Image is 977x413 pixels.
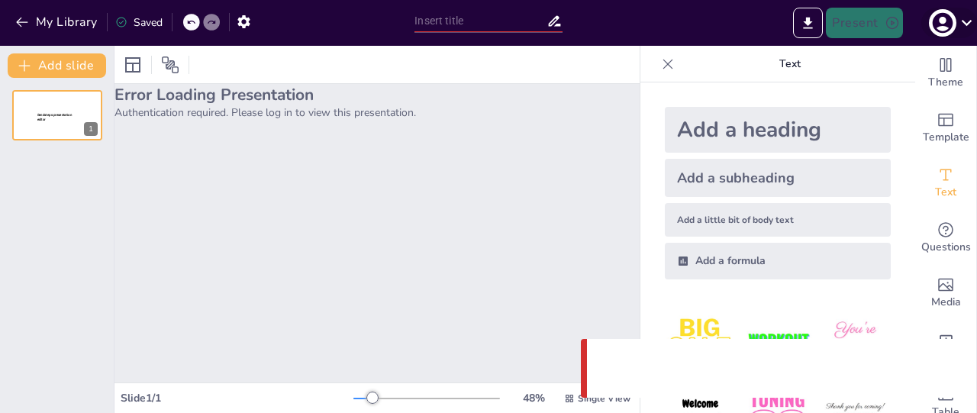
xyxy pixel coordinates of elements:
[115,15,163,30] div: Saved
[515,391,552,405] div: 48 %
[8,53,106,78] button: Add slide
[680,46,900,82] p: Text
[928,74,963,91] span: Theme
[826,8,902,38] button: Present
[630,360,916,378] p: Your request was made with invalid credentials.
[665,243,891,279] div: Add a formula
[84,122,98,136] div: 1
[935,184,956,201] span: Text
[915,46,976,101] div: Change the overall theme
[121,53,145,77] div: Layout
[915,156,976,211] div: Add text boxes
[742,304,813,375] img: 2.jpeg
[915,101,976,156] div: Add ready made slides
[921,239,971,256] span: Questions
[915,211,976,266] div: Get real-time input from your audience
[820,304,891,375] img: 3.jpeg
[161,56,179,74] span: Position
[793,8,823,38] button: Export to PowerPoint
[121,391,353,405] div: Slide 1 / 1
[11,10,104,34] button: My Library
[923,129,969,146] span: Template
[915,321,976,376] div: Add charts and graphs
[578,392,630,405] span: Single View
[665,159,891,197] div: Add a subheading
[114,105,640,120] p: Authentication required. Please log in to view this presentation.
[12,90,102,140] div: 1
[37,113,72,121] span: Sendsteps presentation editor
[665,203,891,237] div: Add a little bit of body text
[931,294,961,311] span: Media
[414,10,546,32] input: Insert title
[915,266,976,321] div: Add images, graphics, shapes or video
[665,107,891,153] div: Add a heading
[114,84,640,105] h2: Error Loading Presentation
[665,304,736,375] img: 1.jpeg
